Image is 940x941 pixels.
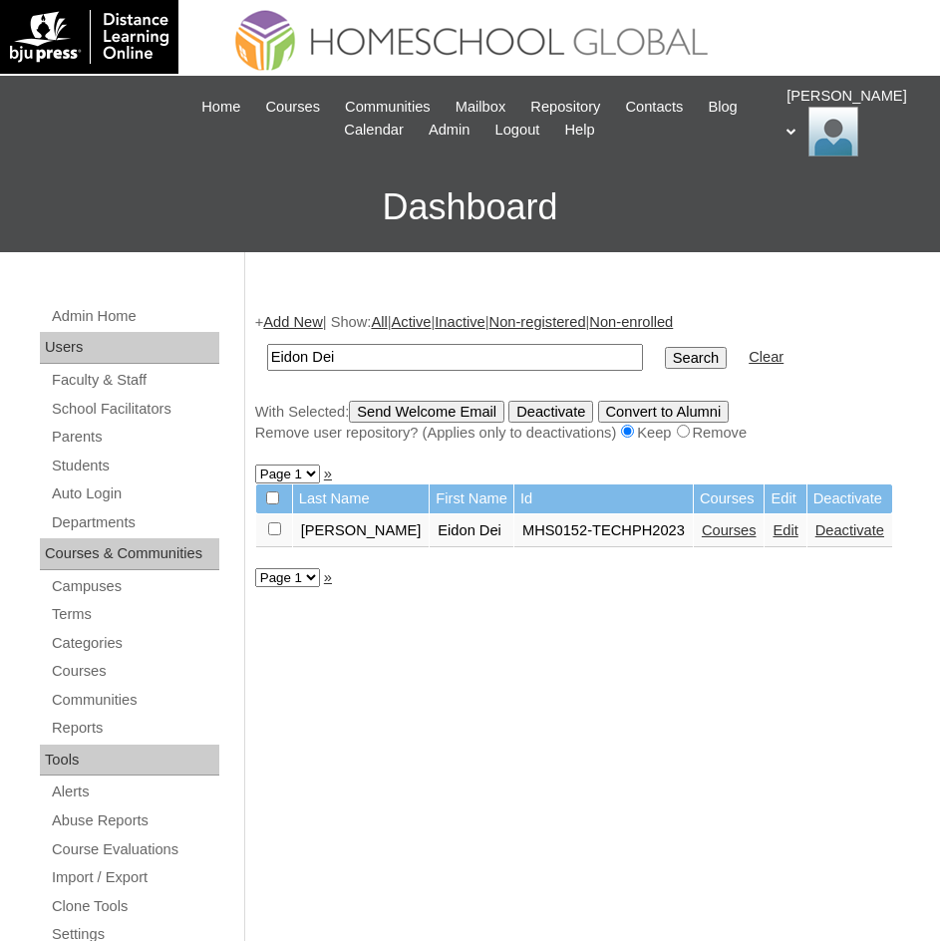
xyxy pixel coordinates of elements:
[694,484,765,513] td: Courses
[392,314,432,330] a: Active
[10,10,168,64] img: logo-white.png
[191,96,250,119] a: Home
[345,96,431,119] span: Communities
[324,466,332,481] a: »
[786,86,920,157] div: [PERSON_NAME]
[456,96,506,119] span: Mailbox
[554,119,604,142] a: Help
[430,514,513,548] td: Eidon Dei
[485,119,550,142] a: Logout
[50,716,219,741] a: Reports
[50,368,219,393] a: Faculty & Staff
[514,484,693,513] td: Id
[50,304,219,329] a: Admin Home
[334,119,413,142] a: Calendar
[815,522,884,538] a: Deactivate
[293,514,430,548] td: [PERSON_NAME]
[293,484,430,513] td: Last Name
[50,659,219,684] a: Courses
[419,119,480,142] a: Admin
[530,96,600,119] span: Repository
[40,538,219,570] div: Courses & Communities
[324,569,332,585] a: »
[40,745,219,777] div: Tools
[495,119,540,142] span: Logout
[263,314,322,330] a: Add New
[255,312,920,444] div: + | Show: | | | |
[50,397,219,422] a: School Facilitators
[255,423,920,444] div: Remove user repository? (Applies only to deactivations) Keep Remove
[10,162,930,252] h3: Dashboard
[808,107,858,157] img: Ariane Ebuen
[335,96,441,119] a: Communities
[255,96,330,119] a: Courses
[520,96,610,119] a: Repository
[344,119,403,142] span: Calendar
[749,349,783,365] a: Clear
[765,484,805,513] td: Edit
[430,484,513,513] td: First Name
[50,631,219,656] a: Categories
[50,574,219,599] a: Campuses
[371,314,387,330] a: All
[446,96,516,119] a: Mailbox
[598,401,730,423] input: Convert to Alumni
[50,837,219,862] a: Course Evaluations
[50,865,219,890] a: Import / Export
[702,522,757,538] a: Courses
[435,314,485,330] a: Inactive
[50,425,219,450] a: Parents
[40,332,219,364] div: Users
[625,96,683,119] span: Contacts
[508,401,593,423] input: Deactivate
[265,96,320,119] span: Courses
[267,344,643,371] input: Search
[50,602,219,627] a: Terms
[698,96,747,119] a: Blog
[50,894,219,919] a: Clone Tools
[615,96,693,119] a: Contacts
[50,510,219,535] a: Departments
[255,401,920,444] div: With Selected:
[50,688,219,713] a: Communities
[807,484,892,513] td: Deactivate
[50,780,219,804] a: Alerts
[50,454,219,478] a: Students
[489,314,586,330] a: Non-registered
[564,119,594,142] span: Help
[665,347,727,369] input: Search
[514,514,693,548] td: MHS0152-TECHPH2023
[201,96,240,119] span: Home
[708,96,737,119] span: Blog
[589,314,673,330] a: Non-enrolled
[773,522,797,538] a: Edit
[50,481,219,506] a: Auto Login
[349,401,504,423] input: Send Welcome Email
[50,808,219,833] a: Abuse Reports
[429,119,470,142] span: Admin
